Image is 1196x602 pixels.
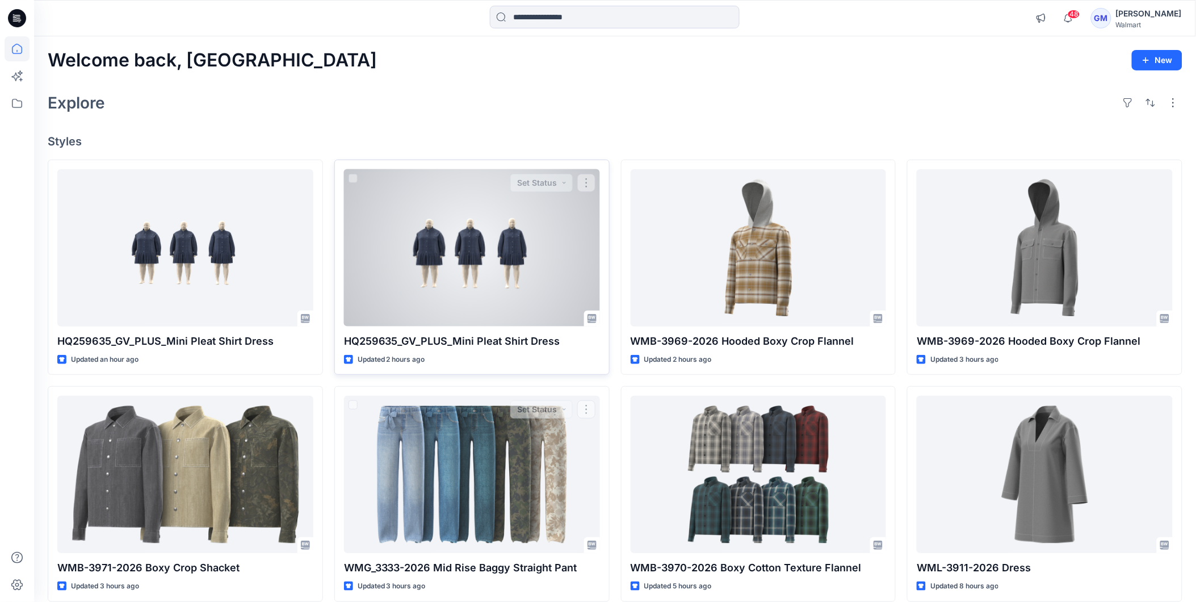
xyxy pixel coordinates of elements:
[644,580,712,592] p: Updated 5 hours ago
[917,333,1173,349] p: WMB-3969-2026 Hooded Boxy Crop Flannel
[631,169,887,327] a: WMB-3969-2026 Hooded Boxy Crop Flannel
[917,560,1173,576] p: WML-3911-2026 Dress
[1116,7,1182,20] div: [PERSON_NAME]
[1132,50,1182,70] button: New
[344,560,600,576] p: WMG_3333-2026 Mid Rise Baggy Straight Pant
[358,580,426,592] p: Updated 3 hours ago
[71,354,139,366] p: Updated an hour ago
[631,560,887,576] p: WMB-3970-2026 Boxy Cotton Texture Flannel
[71,580,139,592] p: Updated 3 hours ago
[917,169,1173,327] a: WMB-3969-2026 Hooded Boxy Crop Flannel
[1091,8,1111,28] div: GM
[631,333,887,349] p: WMB-3969-2026 Hooded Boxy Crop Flannel
[48,135,1182,148] h4: Styles
[48,94,105,112] h2: Explore
[48,50,377,71] h2: Welcome back, [GEOGRAPHIC_DATA]
[344,396,600,553] a: WMG_3333-2026 Mid Rise Baggy Straight Pant
[344,169,600,327] a: HQ259635_GV_PLUS_Mini Pleat Shirt Dress
[930,580,998,592] p: Updated 8 hours ago
[57,169,313,327] a: HQ259635_GV_PLUS_Mini Pleat Shirt Dress
[57,333,313,349] p: HQ259635_GV_PLUS_Mini Pleat Shirt Dress
[1116,20,1182,29] div: Walmart
[930,354,998,366] p: Updated 3 hours ago
[344,333,600,349] p: HQ259635_GV_PLUS_Mini Pleat Shirt Dress
[358,354,425,366] p: Updated 2 hours ago
[1068,10,1080,19] span: 48
[917,396,1173,553] a: WML-3911-2026 Dress
[57,560,313,576] p: WMB-3971-2026 Boxy Crop Shacket
[644,354,712,366] p: Updated 2 hours ago
[57,396,313,553] a: WMB-3971-2026 Boxy Crop Shacket
[631,396,887,553] a: WMB-3970-2026 Boxy Cotton Texture Flannel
